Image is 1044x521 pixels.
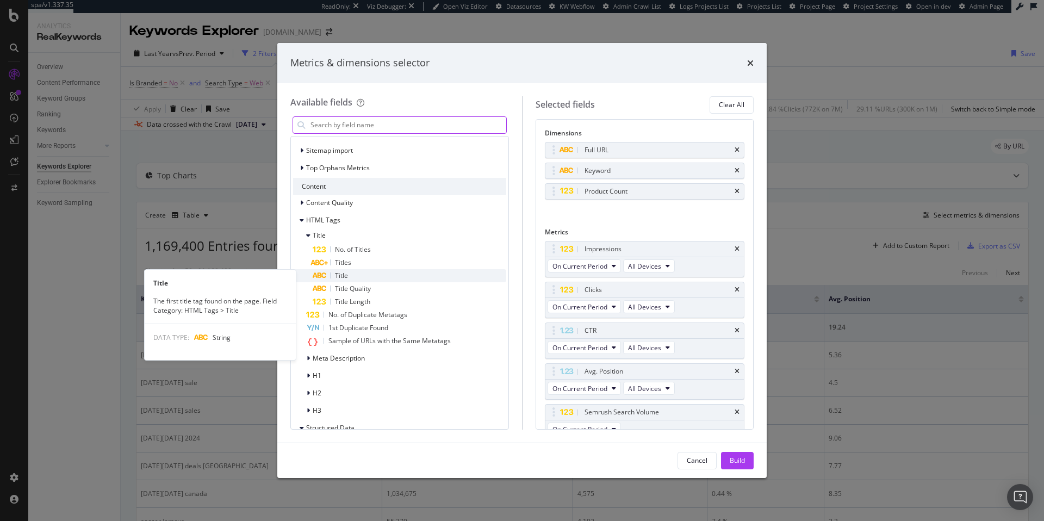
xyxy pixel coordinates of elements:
[545,183,745,200] div: Product Counttimes
[548,423,621,436] button: On Current Period
[719,100,744,109] div: Clear All
[309,117,506,133] input: Search by field name
[623,259,675,272] button: All Devices
[306,146,353,155] span: Sitemap import
[306,128,342,138] span: Rel Anchors
[552,302,607,312] span: On Current Period
[306,198,353,207] span: Content Quality
[721,452,754,469] button: Build
[290,56,430,70] div: Metrics & dimensions selector
[335,245,371,254] span: No. of Titles
[293,178,506,195] div: Content
[1007,484,1033,510] div: Open Intercom Messenger
[628,384,661,393] span: All Devices
[585,325,596,336] div: CTR
[335,297,370,306] span: Title Length
[545,128,745,142] div: Dimensions
[290,96,352,108] div: Available fields
[735,368,739,375] div: times
[545,322,745,359] div: CTRtimesOn Current PeriodAll Devices
[623,382,675,395] button: All Devices
[735,409,739,415] div: times
[552,343,607,352] span: On Current Period
[552,425,607,434] span: On Current Period
[545,363,745,400] div: Avg. PositiontimesOn Current PeriodAll Devices
[623,341,675,354] button: All Devices
[585,284,602,295] div: Clicks
[735,246,739,252] div: times
[585,165,611,176] div: Keyword
[536,98,595,111] div: Selected fields
[313,406,321,415] span: H3
[313,231,326,240] span: Title
[548,300,621,313] button: On Current Period
[328,323,388,332] span: 1st Duplicate Found
[687,456,707,465] div: Cancel
[328,310,407,319] span: No. of Duplicate Metatags
[548,259,621,272] button: On Current Period
[335,258,351,267] span: Titles
[306,163,370,172] span: Top Orphans Metrics
[548,341,621,354] button: On Current Period
[710,96,754,114] button: Clear All
[145,296,296,315] div: The first title tag found on the page. Field Category: HTML Tags > Title
[585,407,659,418] div: Semrush Search Volume
[545,282,745,318] div: ClickstimesOn Current PeriodAll Devices
[552,262,607,271] span: On Current Period
[623,300,675,313] button: All Devices
[735,287,739,293] div: times
[277,43,767,478] div: modal
[545,142,745,158] div: Full URLtimes
[306,215,340,225] span: HTML Tags
[628,262,661,271] span: All Devices
[545,227,745,241] div: Metrics
[548,382,621,395] button: On Current Period
[313,371,321,380] span: H1
[313,388,321,398] span: H2
[328,336,451,345] span: Sample of URLs with the Same Metatags
[585,186,627,197] div: Product Count
[313,353,365,363] span: Meta Description
[735,168,739,174] div: times
[585,145,608,156] div: Full URL
[735,327,739,334] div: times
[545,404,745,441] div: Semrush Search VolumetimesOn Current Period
[628,343,661,352] span: All Devices
[552,384,607,393] span: On Current Period
[628,302,661,312] span: All Devices
[306,423,355,432] span: Structured Data
[735,188,739,195] div: times
[585,366,623,377] div: Avg. Position
[545,163,745,179] div: Keywordtimes
[747,56,754,70] div: times
[335,271,348,280] span: Title
[730,456,745,465] div: Build
[335,284,371,293] span: Title Quality
[545,241,745,277] div: ImpressionstimesOn Current PeriodAll Devices
[735,147,739,153] div: times
[678,452,717,469] button: Cancel
[145,278,296,288] div: Title
[585,244,622,255] div: Impressions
